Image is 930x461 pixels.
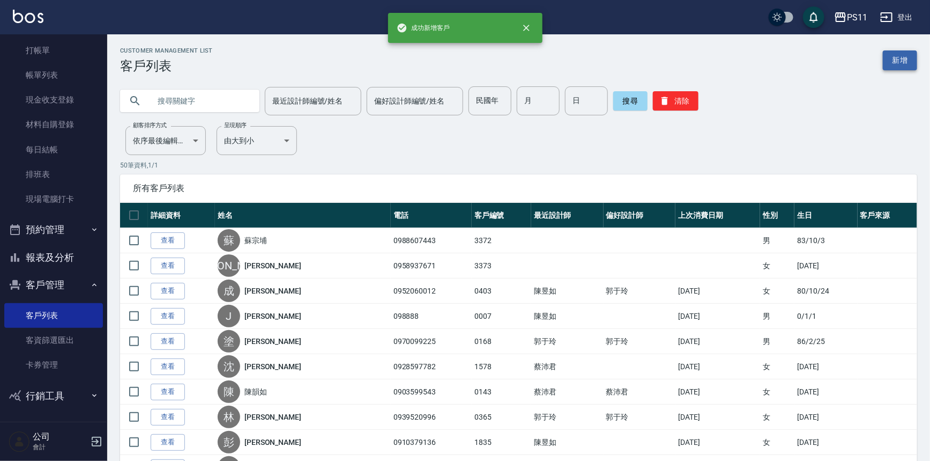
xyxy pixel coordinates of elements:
td: 0952060012 [391,279,472,304]
a: 查看 [151,358,185,375]
td: 0939520996 [391,405,472,430]
th: 最近設計師 [531,203,604,228]
td: 1835 [472,430,531,455]
a: 查看 [151,333,185,350]
td: 3372 [472,228,531,253]
div: 沈 [218,355,240,378]
button: save [803,6,824,28]
td: 098888 [391,304,472,329]
button: 登出 [876,8,917,27]
td: [DATE] [794,379,857,405]
p: 會計 [33,442,87,452]
td: 女 [760,430,794,455]
button: 行銷工具 [4,382,103,410]
button: 搜尋 [613,91,648,111]
td: 3373 [472,253,531,279]
div: 依序最後編輯時間 [125,126,206,155]
td: 女 [760,279,794,304]
img: Logo [13,10,43,23]
a: 陳韻如 [244,386,267,397]
a: 蘇宗埔 [244,235,267,246]
td: 1578 [472,354,531,379]
a: [PERSON_NAME] [244,311,301,321]
td: 0/1/1 [794,304,857,329]
button: PS11 [830,6,872,28]
td: 女 [760,405,794,430]
td: [DATE] [675,279,760,304]
td: 男 [760,329,794,354]
td: [DATE] [794,405,857,430]
a: 卡券管理 [4,353,103,377]
td: [DATE] [794,430,857,455]
th: 上次消費日期 [675,203,760,228]
input: 搜尋關鍵字 [150,86,251,115]
td: [DATE] [675,329,760,354]
td: [DATE] [675,379,760,405]
td: [DATE] [794,253,857,279]
button: 預約管理 [4,216,103,244]
td: 男 [760,228,794,253]
a: 客戶列表 [4,303,103,328]
a: 打帳單 [4,38,103,63]
a: 材料自購登錄 [4,112,103,137]
td: 郭于玲 [604,405,676,430]
td: 陳昱如 [531,279,604,304]
div: 成 [218,280,240,302]
div: [PERSON_NAME] [218,254,240,277]
td: 0958937671 [391,253,472,279]
a: 新增 [883,50,917,70]
td: 郭于玲 [531,405,604,430]
td: 83/10/3 [794,228,857,253]
a: 查看 [151,232,185,249]
a: [PERSON_NAME] [244,437,301,448]
td: 0988607443 [391,228,472,253]
td: 蔡沛君 [531,379,604,405]
td: 0007 [472,304,531,329]
td: 郭于玲 [604,279,676,304]
span: 成功新增客戶 [397,23,450,33]
th: 偏好設計師 [604,203,676,228]
td: 0928597782 [391,354,472,379]
a: [PERSON_NAME] [244,286,301,296]
img: Person [9,431,30,452]
td: 陳昱如 [531,304,604,329]
th: 客戶來源 [858,203,917,228]
a: [PERSON_NAME] [244,361,301,372]
a: 現金收支登錄 [4,87,103,112]
td: [DATE] [675,304,760,329]
div: PS11 [847,11,867,24]
th: 詳細資料 [148,203,215,228]
a: 帳單列表 [4,63,103,87]
h2: Customer Management List [120,47,213,54]
td: 0143 [472,379,531,405]
div: 塗 [218,330,240,353]
td: 蔡沛君 [531,354,604,379]
td: [DATE] [675,405,760,430]
div: 由大到小 [217,126,297,155]
div: 林 [218,406,240,428]
td: 女 [760,354,794,379]
h3: 客戶列表 [120,58,213,74]
td: 女 [760,379,794,405]
span: 所有客戶列表 [133,183,904,194]
a: [PERSON_NAME] [244,336,301,347]
td: 蔡沛君 [604,379,676,405]
button: close [515,16,538,40]
div: 彭 [218,431,240,453]
p: 50 筆資料, 1 / 1 [120,160,917,170]
div: J [218,305,240,327]
a: 查看 [151,434,185,451]
button: 客戶管理 [4,271,103,299]
td: 郭于玲 [531,329,604,354]
td: 0168 [472,329,531,354]
a: 查看 [151,409,185,426]
a: 查看 [151,308,185,325]
a: [PERSON_NAME] [244,412,301,422]
td: 郭于玲 [604,329,676,354]
td: 86/2/25 [794,329,857,354]
label: 顧客排序方式 [133,121,167,129]
th: 姓名 [215,203,391,228]
td: [DATE] [794,354,857,379]
a: 查看 [151,283,185,299]
a: [PERSON_NAME] [244,260,301,271]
